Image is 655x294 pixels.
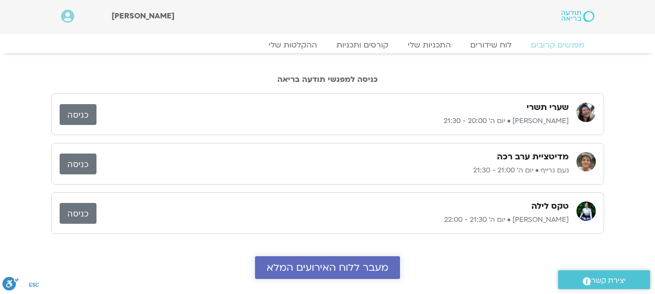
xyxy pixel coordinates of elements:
a: כניסה [60,104,96,125]
a: התכניות שלי [398,40,461,50]
p: נעם גרייף • יום ה׳ 21:00 - 21:30 [96,165,569,176]
span: יצירת קשר [591,274,626,287]
p: [PERSON_NAME] • יום ה׳ 21:30 - 22:00 [96,214,569,226]
a: מפגשים קרובים [521,40,594,50]
nav: Menu [61,40,594,50]
img: ענת דוד [576,201,596,221]
a: לוח שידורים [461,40,521,50]
h3: מדיטציית ערב רכה [497,151,569,163]
p: [PERSON_NAME] • יום ה׳ 20:00 - 21:30 [96,115,569,127]
a: כניסה [60,154,96,174]
span: [PERSON_NAME] [112,11,175,21]
h3: שערי תשרי [527,102,569,113]
span: מעבר ללוח האירועים המלא [267,262,388,273]
a: כניסה [60,203,96,224]
a: יצירת קשר [558,270,650,289]
img: נעם גרייף [576,152,596,171]
a: קורסים ותכניות [327,40,398,50]
h3: טקס לילה [531,201,569,212]
img: מירה רגב [576,103,596,122]
a: ההקלטות שלי [259,40,327,50]
h2: כניסה למפגשי תודעה בריאה [51,75,604,84]
a: מעבר ללוח האירועים המלא [255,256,400,279]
